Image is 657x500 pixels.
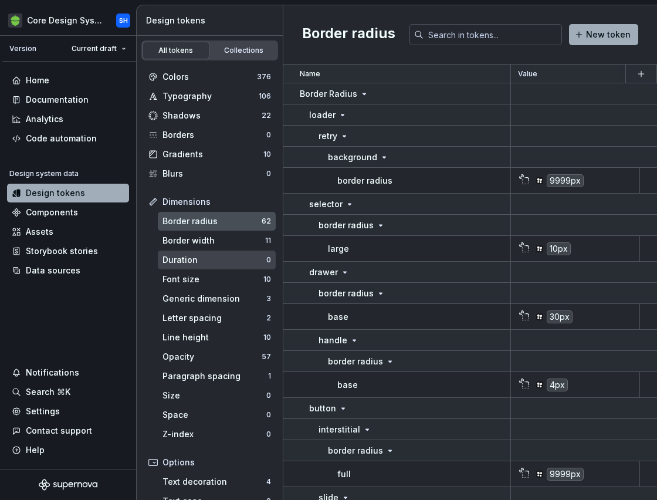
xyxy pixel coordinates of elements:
[162,235,265,246] div: Border width
[144,126,276,144] a: Borders0
[328,311,348,323] p: base
[337,175,392,187] p: border radius
[569,24,638,45] button: New token
[144,164,276,183] a: Blurs0
[309,266,338,278] p: drawer
[266,477,271,487] div: 4
[162,196,271,208] div: Dimensions
[547,379,568,391] div: 4px
[7,110,129,129] a: Analytics
[337,379,358,391] p: base
[262,111,271,120] div: 22
[158,309,276,327] a: Letter spacing2
[119,16,128,25] div: SH
[162,129,266,141] div: Borders
[262,217,271,226] div: 62
[26,444,45,456] div: Help
[266,255,271,265] div: 0
[26,406,60,417] div: Settings
[7,129,129,148] a: Code automation
[263,333,271,342] div: 10
[26,265,80,276] div: Data sources
[146,15,278,26] div: Design tokens
[26,425,92,437] div: Contact support
[7,363,129,382] button: Notifications
[39,479,97,491] svg: Supernova Logo
[547,242,571,255] div: 10px
[300,69,320,79] p: Name
[158,472,276,491] a: Text decoration4
[144,87,276,106] a: Typography106
[66,40,131,57] button: Current draft
[7,242,129,261] a: Storybook stories
[158,425,276,444] a: Z-index0
[162,332,263,343] div: Line height
[162,312,266,324] div: Letter spacing
[309,403,336,414] p: button
[7,203,129,222] a: Components
[158,386,276,405] a: Size0
[518,69,537,79] p: Value
[26,367,79,379] div: Notifications
[162,293,266,305] div: Generic dimension
[162,273,263,285] div: Font size
[586,29,631,40] span: New token
[266,130,271,140] div: 0
[158,328,276,347] a: Line height10
[2,8,134,33] button: Core Design SystemSH
[158,251,276,269] a: Duration0
[158,347,276,366] a: Opacity57
[26,207,78,218] div: Components
[26,187,85,199] div: Design tokens
[26,386,70,398] div: Search ⌘K
[162,110,262,121] div: Shadows
[7,402,129,421] a: Settings
[26,113,63,125] div: Analytics
[72,44,117,53] span: Current draft
[319,130,337,142] p: retry
[7,383,129,401] button: Search ⌘K
[26,245,98,257] div: Storybook stories
[8,13,22,28] img: 236da360-d76e-47e8-bd69-d9ae43f958f1.png
[162,370,268,382] div: Paragraph spacing
[300,88,357,100] p: Border Radius
[26,226,53,238] div: Assets
[158,367,276,386] a: Paragraph spacing1
[424,24,562,45] input: Search in tokens...
[319,335,347,346] p: handle
[162,215,262,227] div: Border radius
[9,169,79,178] div: Design system data
[319,219,374,231] p: border radius
[162,457,271,468] div: Options
[268,371,271,381] div: 1
[547,310,573,323] div: 30px
[7,441,129,460] button: Help
[144,145,276,164] a: Gradients10
[162,476,266,488] div: Text decoration
[328,243,349,255] p: large
[158,231,276,250] a: Border width11
[319,288,374,299] p: border radius
[158,289,276,308] a: Generic dimension3
[259,92,271,101] div: 106
[337,468,351,480] p: full
[144,106,276,125] a: Shadows22
[265,236,271,245] div: 11
[309,109,336,121] p: loader
[328,151,377,163] p: background
[147,46,205,55] div: All tokens
[7,421,129,440] button: Contact support
[7,222,129,241] a: Assets
[9,44,36,53] div: Version
[158,406,276,424] a: Space0
[263,275,271,284] div: 10
[162,409,266,421] div: Space
[262,352,271,362] div: 57
[215,46,273,55] div: Collections
[266,294,271,303] div: 3
[266,391,271,400] div: 0
[7,71,129,90] a: Home
[328,356,383,367] p: border radius
[27,15,102,26] div: Core Design System
[162,428,266,440] div: Z-index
